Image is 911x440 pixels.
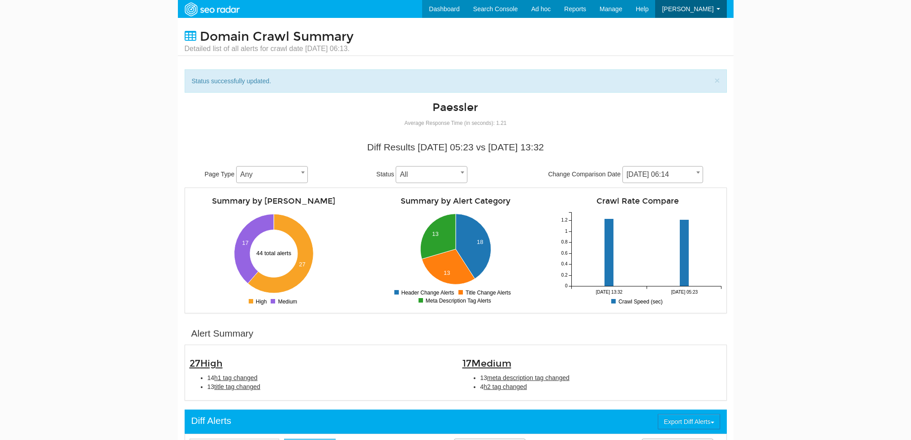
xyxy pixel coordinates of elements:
li: 13 [480,373,722,382]
li: 14 [207,373,449,382]
div: Diff Results [DATE] 05:23 vs [DATE] 13:32 [191,141,720,154]
span: Search Console [473,5,518,13]
button: Export Diff Alerts [658,414,720,429]
span: meta description tag changed [487,374,570,381]
span: Manage [600,5,622,13]
small: Average Response Time (in seconds): 1.21 [405,120,507,126]
span: Status [376,171,394,178]
span: Help [636,5,649,13]
li: 13 [207,382,449,391]
span: Change Comparison Date [548,171,621,178]
tspan: 0.2 [561,273,567,278]
span: Any [237,168,307,181]
small: Detailed list of all alerts for crawl date [DATE] 06:13. [185,44,354,54]
tspan: 0.8 [561,240,567,245]
span: Ad hoc [531,5,551,13]
span: [PERSON_NAME] [662,5,713,13]
span: Any [236,166,308,183]
span: 08/11/2025 06:14 [623,168,703,181]
tspan: [DATE] 05:23 [671,290,698,295]
li: 4 [480,382,722,391]
a: Paessler [432,101,478,114]
h4: Crawl Rate Compare [553,197,722,205]
span: title tag changed [214,383,260,390]
text: 44 total alerts [256,250,292,256]
h4: Summary by [PERSON_NAME] [190,197,358,205]
tspan: 0.4 [561,262,567,267]
span: 17 [462,358,511,369]
span: Medium [471,358,511,369]
span: All [396,168,467,181]
span: Domain Crawl Summary [200,29,354,44]
span: Page Type [205,171,235,178]
tspan: [DATE] 13:32 [596,290,622,295]
span: All [396,166,467,183]
tspan: 0.6 [561,251,567,256]
span: 08/11/2025 06:14 [622,166,703,183]
span: h1 tag changed [214,374,258,381]
span: 27 [190,358,223,369]
tspan: 1.2 [561,218,567,223]
div: Status successfully updated. [185,69,727,93]
tspan: 0 [565,284,567,289]
span: Reports [564,5,586,13]
img: SEORadar [181,1,243,17]
button: × [714,76,720,85]
h4: Summary by Alert Category [371,197,540,205]
span: High [200,358,223,369]
tspan: 1 [565,229,567,234]
div: Alert Summary [191,327,254,340]
span: h2 tag changed [484,383,527,390]
div: Diff Alerts [191,414,231,427]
